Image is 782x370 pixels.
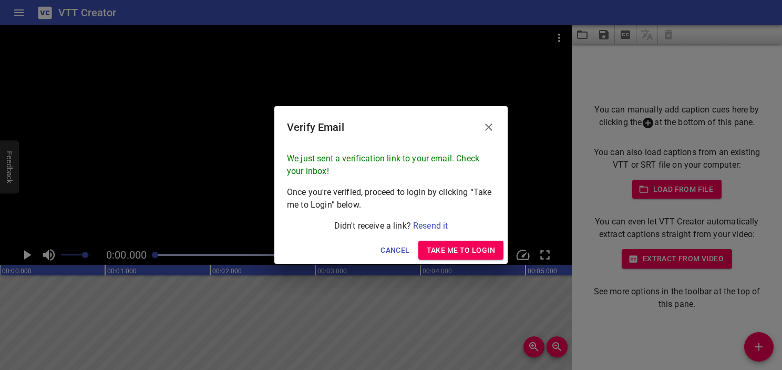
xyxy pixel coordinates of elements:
[427,244,495,257] span: Take me to Login
[287,220,495,232] p: Didn't receive a link?
[380,244,409,257] span: Cancel
[413,221,448,231] a: Resend it
[376,241,414,260] button: Cancel
[287,186,495,211] p: Once you're verified, proceed to login by clicking “Take me to Login” below.
[476,115,501,140] button: Close
[418,241,503,260] button: Take me to Login
[287,119,344,136] h6: Verify Email
[287,152,495,178] p: We just sent a verification link to your email. Check your inbox!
